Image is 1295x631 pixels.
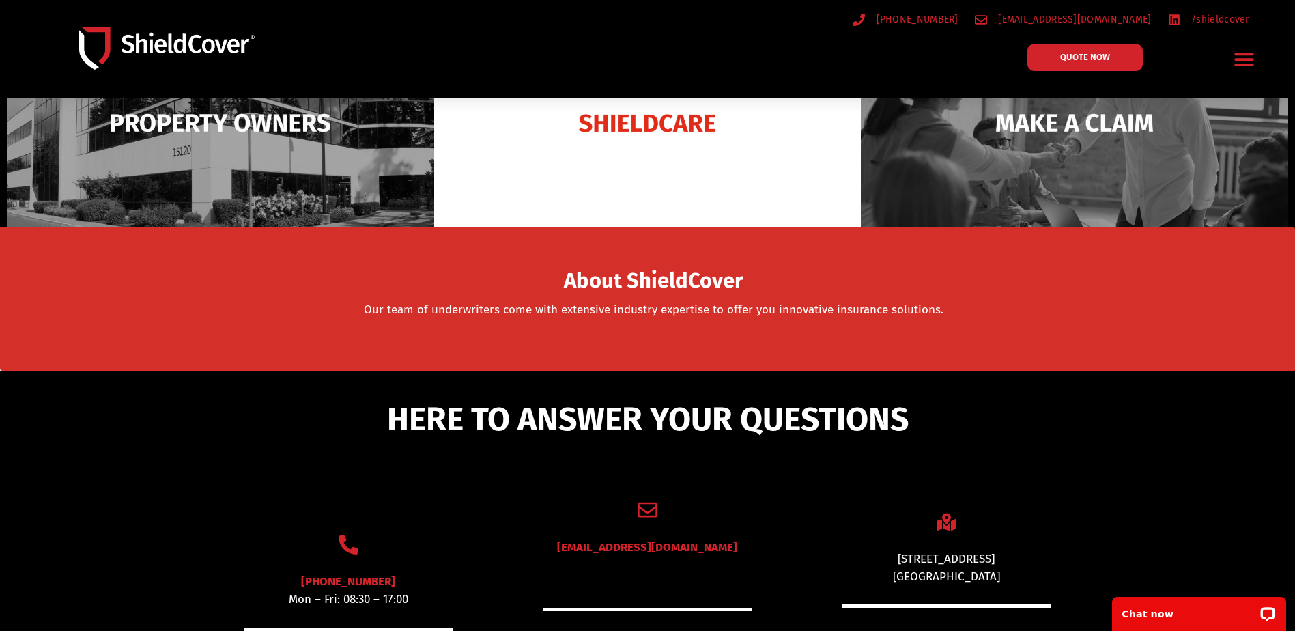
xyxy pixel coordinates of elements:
[1168,11,1249,28] a: /shieldcover
[244,591,453,608] p: Mon – Fri: 08:30 – 17:00
[1060,53,1110,61] span: QUOTE NOW
[79,27,255,70] img: Shield-Cover-Underwriting-Australia-logo-full
[564,272,743,290] span: About ShieldCover
[995,11,1151,28] span: [EMAIL_ADDRESS][DOMAIN_NAME]
[564,277,743,290] a: About ShieldCover
[842,550,1051,585] div: [STREET_ADDRESS] [GEOGRAPHIC_DATA]
[195,403,1101,436] h5: HERE TO ANSWER YOUR QUESTIONS
[301,574,395,589] a: [PHONE_NUMBER]
[1103,588,1295,631] iframe: LiveChat chat widget
[1188,11,1249,28] span: /shieldcover
[557,540,737,555] a: [EMAIL_ADDRESS][DOMAIN_NAME]
[853,11,958,28] a: [PHONE_NUMBER]
[364,303,943,317] a: Our team of underwriters come with extensive industry expertise to offer you innovative insurance...
[873,11,958,28] span: [PHONE_NUMBER]
[975,11,1152,28] a: [EMAIL_ADDRESS][DOMAIN_NAME]
[1228,43,1260,75] div: Menu Toggle
[1027,44,1143,71] a: QUOTE NOW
